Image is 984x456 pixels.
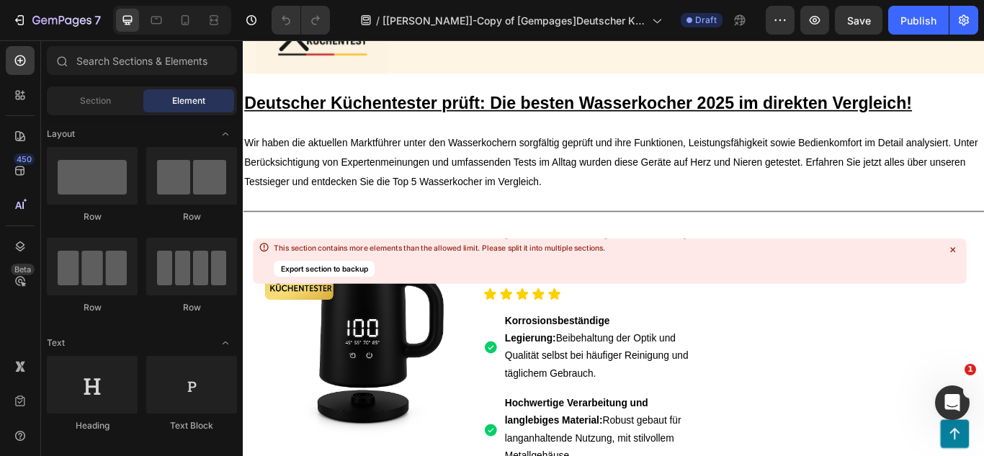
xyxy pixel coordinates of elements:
span: Wir haben die aktuellen Marktführer unter den Wasserkochern sorgfältig geprüft und ihre Funktione... [1,114,857,170]
div: Row [47,210,138,223]
div: Heading [47,419,138,432]
button: 7 [6,6,107,35]
iframe: Design area [243,40,984,456]
div: Undo/Redo [272,6,330,35]
u: Heimwert - Comfort Control Wasserkocher [282,228,518,272]
span: Section [80,94,111,107]
div: 450 [14,153,35,165]
button: Save [835,6,882,35]
div: Beta [11,264,35,275]
span: Toggle open [214,122,237,146]
span: Text [47,336,65,349]
button: Publish [888,6,949,35]
span: Toggle open [214,331,237,354]
div: Row [146,210,237,223]
span: Beibehaltung der Optik und Qualität selbst bei häufiger Reinigung und täglichem Gebrauch. [305,321,519,395]
strong: Korrosionsbeständige Legierung: [305,321,428,354]
div: Row [146,301,237,314]
p: 7 [94,12,101,29]
div: Publish [900,13,936,28]
span: [[PERSON_NAME]]-Copy of [Gempages]Deutscher Kuechentester - Wasserkocher [383,13,646,28]
strong: Hochwertige Verarbeitung und langlebiges Material: [305,416,473,450]
button: Export section to backup [274,261,375,277]
span: Layout [47,128,75,140]
u: Deutscher Küchentester prüft: Die besten Wasserkocher 2025 im direkten Vergleich! [1,63,780,84]
span: 1 [965,364,976,375]
iframe: Intercom live chat [935,385,970,420]
span: Draft [695,14,717,27]
input: Search Sections & Elements [47,46,237,75]
span: Save [847,14,871,27]
div: Text Block [146,419,237,432]
div: This section contains more elements than the allowed limit. Please split it into multiple sections. [274,243,605,254]
div: Row [47,301,138,314]
span: Element [172,94,205,107]
span: / [376,13,380,28]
